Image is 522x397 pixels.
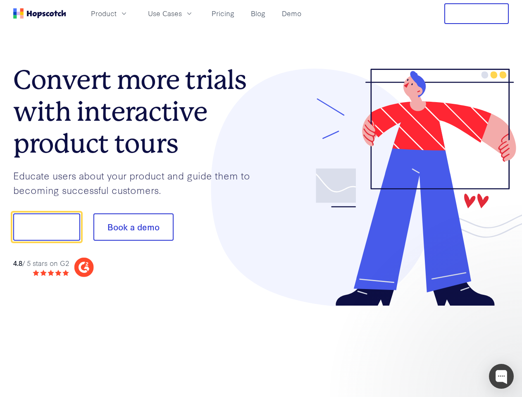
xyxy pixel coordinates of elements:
button: Use Cases [143,7,198,20]
button: Show me! [13,213,80,241]
button: Free Trial [444,3,509,24]
p: Educate users about your product and guide them to becoming successful customers. [13,168,261,197]
strong: 4.8 [13,258,22,268]
a: Demo [279,7,305,20]
a: Home [13,8,66,19]
button: Book a demo [93,213,174,241]
span: Use Cases [148,8,182,19]
a: Pricing [208,7,238,20]
button: Product [86,7,133,20]
span: Product [91,8,117,19]
a: Blog [248,7,269,20]
h1: Convert more trials with interactive product tours [13,64,261,159]
div: / 5 stars on G2 [13,258,69,268]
